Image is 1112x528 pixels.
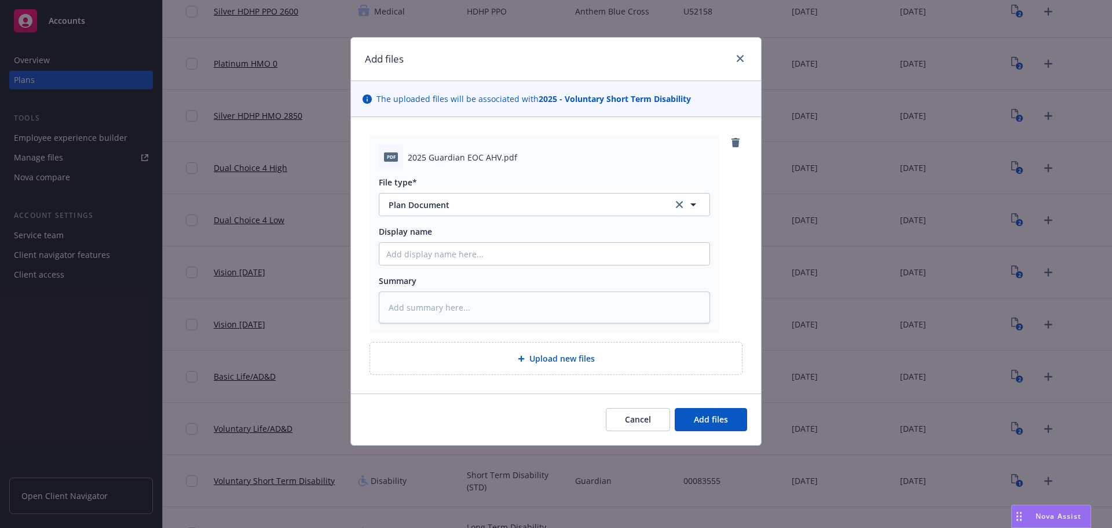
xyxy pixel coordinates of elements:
[625,414,651,425] span: Cancel
[606,408,670,431] button: Cancel
[1011,505,1091,528] button: Nova Assist
[539,93,691,104] strong: 2025 - Voluntary Short Term Disability
[529,352,595,365] span: Upload new files
[370,342,742,375] div: Upload new files
[389,199,657,211] span: Plan Document
[1036,511,1081,521] span: Nova Assist
[376,93,691,105] span: The uploaded files will be associated with
[1012,505,1026,527] div: Drag to move
[379,177,417,188] span: File type*
[379,226,432,237] span: Display name
[379,243,709,265] input: Add display name here...
[672,198,686,212] a: clear selection
[675,408,747,431] button: Add files
[408,151,517,163] span: 2025 Guardian EOC AHV.pdf
[365,52,404,67] h1: Add files
[384,152,398,161] span: pdf
[729,136,742,150] a: remove
[379,275,416,286] span: Summary
[733,52,747,65] a: close
[379,193,710,216] button: Plan Documentclear selection
[694,414,728,425] span: Add files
